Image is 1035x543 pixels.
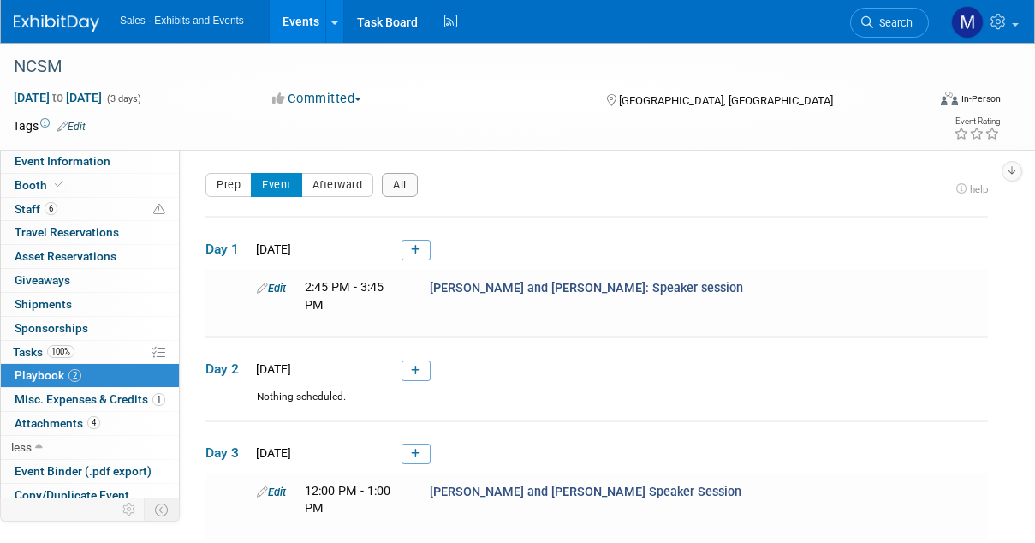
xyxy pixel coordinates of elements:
[105,93,141,104] span: (3 days)
[1,221,179,244] a: Travel Reservations
[251,446,291,460] span: [DATE]
[205,390,988,420] div: Nothing scheduled.
[1,436,179,459] a: less
[873,16,913,29] span: Search
[153,202,165,218] span: Potential Scheduling Conflict -- at least one attendee is tagged in another overlapping event.
[15,297,72,311] span: Shipments
[15,416,100,430] span: Attachments
[205,360,248,379] span: Day 2
[430,281,743,295] span: [PERSON_NAME] and [PERSON_NAME]: Speaker session
[257,486,286,498] a: Edit
[115,498,145,521] td: Personalize Event Tab Strip
[1,412,179,435] a: Attachments4
[1,269,179,292] a: Giveaways
[251,242,291,256] span: [DATE]
[305,280,384,312] span: 2:45 PM - 3:45 PM
[205,173,252,197] button: Prep
[970,183,988,195] span: help
[152,393,165,406] span: 1
[15,321,88,335] span: Sponsorships
[15,202,57,216] span: Staff
[1,174,179,197] a: Booth
[15,488,129,502] span: Copy/Duplicate Event
[941,92,958,105] img: Format-Inperson.png
[850,8,929,38] a: Search
[961,92,1001,105] div: In-Person
[251,173,302,197] button: Event
[15,154,110,168] span: Event Information
[8,51,916,82] div: NCSM
[87,416,100,429] span: 4
[15,464,152,478] span: Event Binder (.pdf export)
[305,484,390,516] span: 12:00 PM - 1:00 PM
[266,90,368,108] button: Committed
[11,440,32,454] span: less
[1,198,179,221] a: Staff6
[13,117,86,134] td: Tags
[145,498,180,521] td: Toggle Event Tabs
[1,460,179,483] a: Event Binder (.pdf export)
[15,368,81,382] span: Playbook
[15,225,119,239] span: Travel Reservations
[301,173,374,197] button: Afterward
[15,249,116,263] span: Asset Reservations
[55,180,63,189] i: Booth reservation complete
[15,273,70,287] span: Giveaways
[120,15,244,27] span: Sales - Exhibits and Events
[14,15,99,32] img: ExhibitDay
[1,364,179,387] a: Playbook2
[1,484,179,507] a: Copy/Duplicate Event
[47,345,74,358] span: 100%
[13,90,103,105] span: [DATE] [DATE]
[1,245,179,268] a: Asset Reservations
[45,202,57,215] span: 6
[951,6,984,39] img: Megan Hunter
[205,444,248,462] span: Day 3
[251,362,291,376] span: [DATE]
[1,388,179,411] a: Misc. Expenses & Credits1
[50,91,66,104] span: to
[257,282,286,295] a: Edit
[1,293,179,316] a: Shipments
[1,317,179,340] a: Sponsorships
[619,94,833,107] span: [GEOGRAPHIC_DATA], [GEOGRAPHIC_DATA]
[382,173,418,197] button: All
[1,341,179,364] a: Tasks100%
[954,117,1000,126] div: Event Rating
[858,89,1001,115] div: Event Format
[57,121,86,133] a: Edit
[205,240,248,259] span: Day 1
[15,178,67,192] span: Booth
[430,485,741,499] span: [PERSON_NAME] and [PERSON_NAME] Speaker Session
[68,369,81,382] span: 2
[13,345,74,359] span: Tasks
[1,150,179,173] a: Event Information
[15,392,165,406] span: Misc. Expenses & Credits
